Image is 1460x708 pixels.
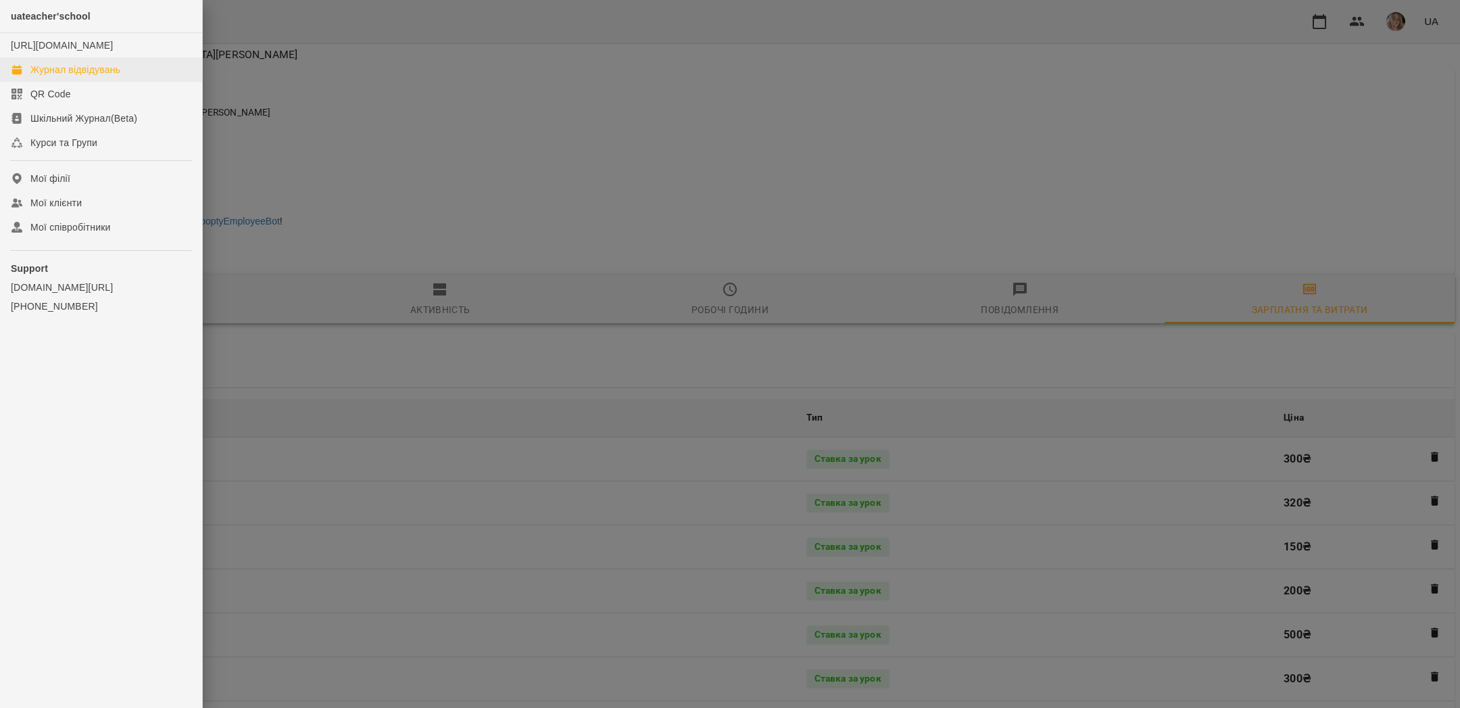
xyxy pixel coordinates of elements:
[30,136,97,149] div: Курси та Групи
[11,11,91,22] span: uateacher'school
[30,87,71,101] div: QR Code
[11,262,191,275] p: Support
[30,112,137,125] div: Шкільний Журнал(Beta)
[30,63,120,76] div: Журнал відвідувань
[11,300,191,313] a: [PHONE_NUMBER]
[30,196,82,210] div: Мої клієнти
[30,220,111,234] div: Мої співробітники
[30,172,70,185] div: Мої філії
[11,281,191,294] a: [DOMAIN_NAME][URL]
[11,40,113,51] a: [URL][DOMAIN_NAME]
